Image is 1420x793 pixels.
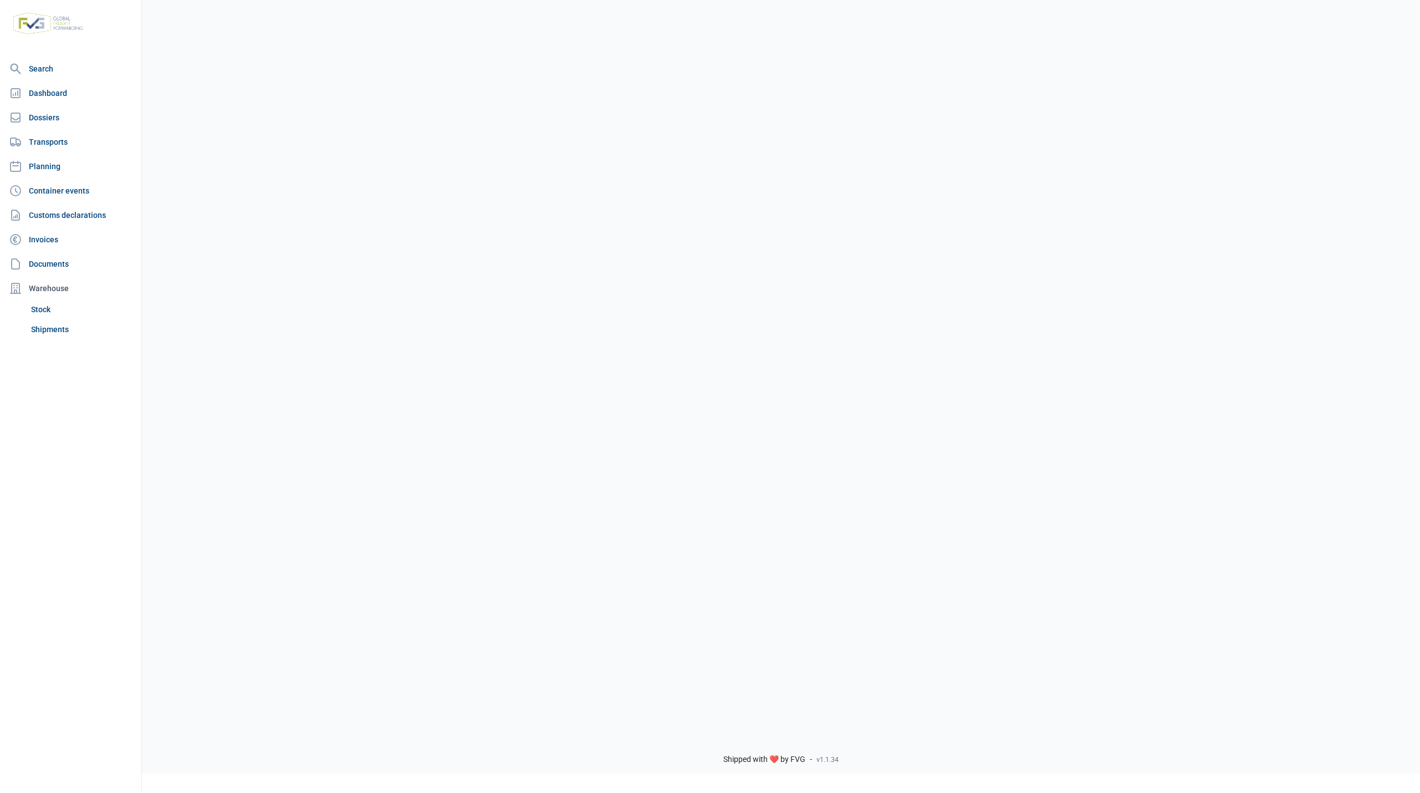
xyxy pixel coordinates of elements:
a: Documents [4,253,137,275]
a: Transports [4,131,137,153]
a: Dossiers [4,106,137,129]
a: Shipments [27,319,137,339]
a: Search [4,58,137,80]
a: Dashboard [4,82,137,104]
a: Customs declarations [4,204,137,226]
span: - [810,755,812,765]
div: Warehouse [4,277,137,299]
a: Stock [27,299,137,319]
a: Planning [4,155,137,177]
span: Shipped with ❤️ by FVG [723,755,805,765]
img: FVG - Global freight forwarding [9,8,88,39]
a: Container events [4,180,137,202]
span: v1.1.34 [816,755,839,764]
a: Invoices [4,228,137,251]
